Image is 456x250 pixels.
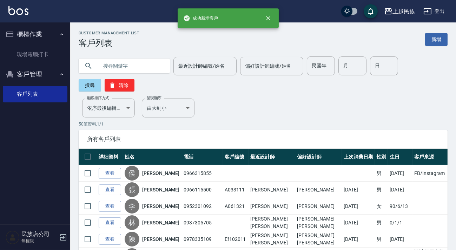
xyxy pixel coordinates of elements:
button: 搜尋 [79,79,101,92]
td: A061321 [223,198,249,215]
td: [PERSON_NAME][PERSON_NAME] [295,215,342,231]
td: 90/6/13 [388,198,412,215]
td: 0/1/1 [388,215,412,231]
a: 查看 [99,184,121,195]
td: [DATE] [388,182,412,198]
td: [PERSON_NAME] [249,182,295,198]
span: 所有客戶列表 [87,136,439,143]
td: 0966315855 [182,165,223,182]
td: 男 [375,215,388,231]
button: 櫃檯作業 [3,25,67,43]
a: 查看 [99,201,121,212]
td: Ef102011 [223,231,249,248]
td: 0978335109 [182,231,223,248]
td: 男 [375,182,388,198]
th: 性別 [375,149,388,165]
td: [PERSON_NAME][PERSON_NAME] [295,231,342,248]
a: [PERSON_NAME] [142,203,179,210]
th: 最近設計師 [249,149,295,165]
h2: Customer Management List [79,31,139,35]
h5: 民族店公司 [21,231,57,238]
img: Person [6,230,20,244]
th: 客戶來源 [412,149,448,165]
td: [DATE] [342,198,375,215]
td: 0952301092 [182,198,223,215]
span: 成功新增客戶 [183,15,218,22]
a: 查看 [99,217,121,228]
div: 陳 [125,232,139,246]
td: [DATE] [388,165,412,182]
th: 電話 [182,149,223,165]
a: [PERSON_NAME] [142,219,179,226]
td: [PERSON_NAME] [295,182,342,198]
td: 男 [375,231,388,248]
td: [PERSON_NAME][PERSON_NAME] [249,215,295,231]
a: [PERSON_NAME] [142,186,179,193]
p: 無權限 [21,238,57,244]
a: 現場電腦打卡 [3,46,67,62]
td: [DATE] [342,231,375,248]
th: 生日 [388,149,412,165]
td: [DATE] [342,215,375,231]
td: [DATE] [388,231,412,248]
button: close [260,11,276,26]
th: 上次消費日期 [342,149,375,165]
button: 客戶管理 [3,65,67,83]
th: 客戶編號 [223,149,249,165]
a: [PERSON_NAME] [142,170,179,177]
p: 50 筆資料, 1 / 1 [79,121,448,127]
a: 查看 [99,168,121,179]
div: 侯 [125,166,139,181]
th: 姓名 [123,149,182,165]
a: 查看 [99,234,121,245]
th: 詳細資料 [97,149,123,165]
td: [PERSON_NAME] [249,198,295,215]
td: 0937305705 [182,215,223,231]
button: 上越民族 [381,4,418,19]
td: [PERSON_NAME] [295,198,342,215]
td: 男 [375,165,388,182]
button: 登出 [421,5,448,18]
th: 偏好設計師 [295,149,342,165]
td: [PERSON_NAME][PERSON_NAME] [249,231,295,248]
td: A033111 [223,182,249,198]
div: 由大到小 [142,99,194,117]
div: 張 [125,182,139,197]
h3: 客戶列表 [79,38,139,48]
label: 顧客排序方式 [87,95,109,101]
button: save [364,4,378,18]
a: 新增 [425,33,448,46]
input: 搜尋關鍵字 [98,56,164,75]
td: [DATE] [342,182,375,198]
td: FB/Instagram [412,165,448,182]
div: 上越民族 [392,7,415,16]
a: 客戶列表 [3,86,67,102]
a: [PERSON_NAME] [142,236,179,243]
button: 清除 [105,79,134,92]
label: 呈現順序 [147,95,161,101]
td: 女 [375,198,388,215]
img: Logo [8,6,28,15]
div: 依序最後編輯時間 [82,99,135,117]
td: 0966115500 [182,182,223,198]
div: 李 [125,199,139,214]
div: 林 [125,215,139,230]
